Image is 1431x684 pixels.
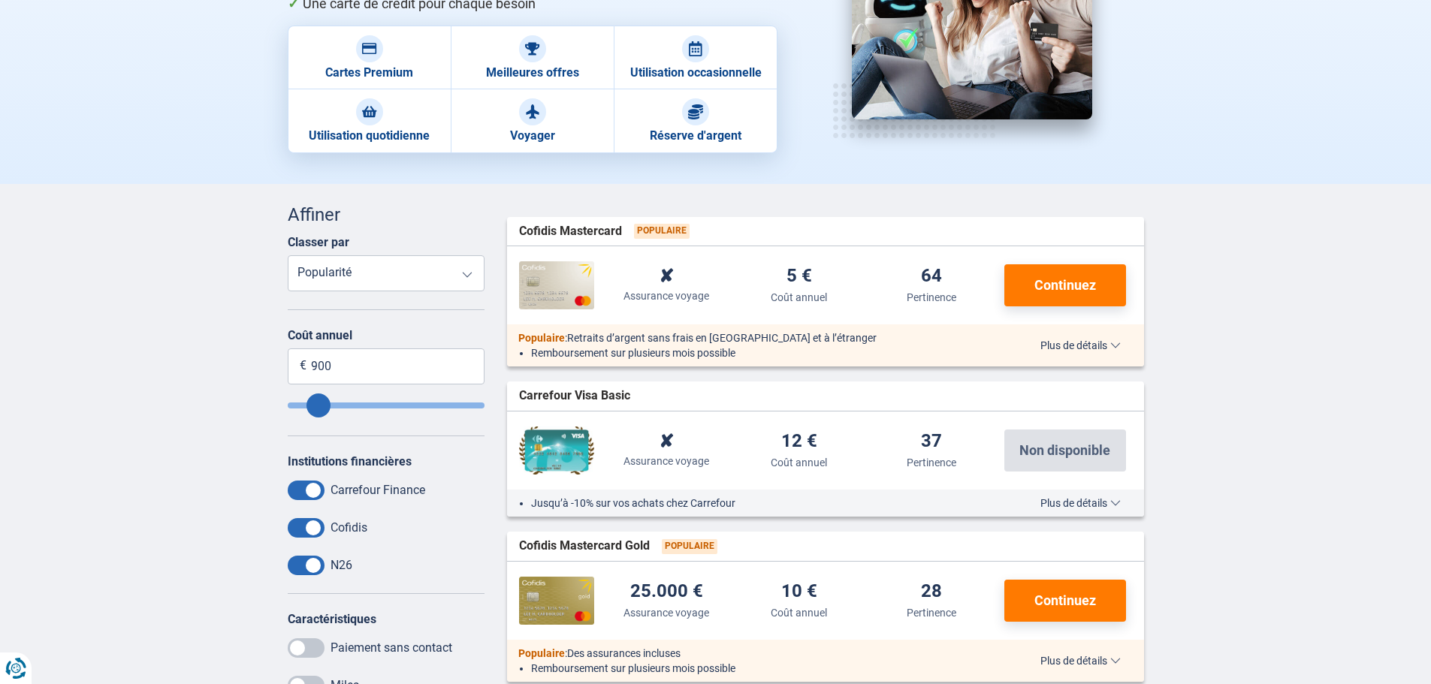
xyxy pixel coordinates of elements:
[519,538,650,555] span: Cofidis Mastercard Gold
[507,646,1007,661] div: :
[1029,497,1132,509] button: Plus de détails
[331,483,425,497] label: Carrefour Finance
[288,612,376,626] label: Caractéristiques
[907,605,956,620] div: Pertinence
[519,426,594,475] img: Carrefour Finance
[362,104,377,119] img: Utilisation quotidienne
[1040,340,1121,351] span: Plus de détails
[1019,444,1110,457] span: Non disponible
[634,224,690,239] span: Populaire
[921,267,942,287] div: 64
[331,640,452,655] label: Paiement sans contact
[907,455,956,470] div: Pertinence
[781,432,817,452] div: 12 €
[771,290,827,305] div: Coût annuel
[362,41,377,56] img: Cartes Premium
[531,661,995,676] li: Remboursement sur plusieurs mois possible
[531,345,995,360] li: Remboursement sur plusieurs mois possible
[451,89,614,152] a: Voyager Voyager
[288,402,485,408] input: Annualfee
[921,432,942,452] div: 37
[1004,429,1126,472] button: Non disponible
[300,357,306,375] span: €
[518,647,565,659] span: Populaire
[907,290,956,305] div: Pertinence
[567,332,877,344] span: Retraits d’argent sans frais en [GEOGRAPHIC_DATA] et à l’étranger
[1040,498,1121,508] span: Plus de détails
[1040,655,1121,666] span: Plus de détails
[531,496,995,511] li: Jusqu’à -10% sur vos achats chez Carrefour
[630,582,703,602] div: 25.000 €
[525,104,540,119] img: Voyager
[1004,264,1126,306] button: Continuez
[659,267,674,285] div: ✘
[623,605,709,620] div: Assurance voyage
[688,104,703,119] img: Réserve d'argent
[519,577,594,625] img: Cofidis
[519,261,594,309] img: Cofidis
[288,202,485,227] div: Affiner
[451,26,614,89] a: Meilleures offres Meilleures offres
[288,89,451,152] a: Utilisation quotidienne Utilisation quotidienne
[781,582,817,602] div: 10 €
[771,605,827,620] div: Coût annuel
[623,453,709,469] div: Assurance voyage
[688,41,703,56] img: Utilisation occasionnelle
[288,235,349,249] label: Classer par
[659,432,674,450] div: ✘
[614,89,777,152] a: Réserve d'argent Réserve d'argent
[921,582,942,602] div: 28
[331,558,352,572] label: N26
[519,223,622,240] span: Cofidis Mastercard
[662,539,717,554] span: Populaire
[786,267,812,287] div: 5 €
[771,455,827,470] div: Coût annuel
[288,454,412,469] label: Institutions financières
[567,647,681,659] span: Des assurances incluses
[331,520,367,535] label: Cofidis
[1034,279,1096,292] span: Continuez
[288,26,451,89] a: Cartes Premium Cartes Premium
[525,41,540,56] img: Meilleures offres
[519,387,630,405] span: Carrefour Visa Basic
[1029,655,1132,667] button: Plus de détails
[507,330,1007,345] div: :
[518,332,565,344] span: Populaire
[1029,339,1132,351] button: Plus de détails
[623,288,709,303] div: Assurance voyage
[1034,594,1096,607] span: Continuez
[1004,580,1126,622] button: Continuez
[288,328,485,342] label: Coût annuel
[614,26,777,89] a: Utilisation occasionnelle Utilisation occasionnelle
